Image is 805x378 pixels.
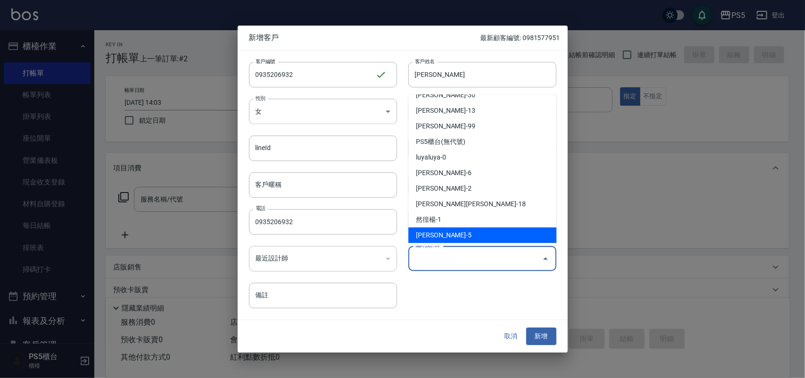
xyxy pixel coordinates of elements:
[408,196,556,212] li: [PERSON_NAME][PERSON_NAME]-18
[408,134,556,150] li: PS5櫃台(無代號)
[256,94,266,101] label: 性別
[408,212,556,227] li: 然徨楊-1
[249,99,397,124] div: 女
[408,118,556,134] li: [PERSON_NAME]-99
[408,103,556,118] li: [PERSON_NAME]-13
[415,58,435,65] label: 客戶姓名
[538,251,553,266] button: Close
[256,58,275,65] label: 客戶編號
[408,150,556,165] li: luyaluya-0
[408,227,556,243] li: [PERSON_NAME]-5
[408,87,556,103] li: [PERSON_NAME]-30
[408,165,556,181] li: [PERSON_NAME]-6
[408,181,556,196] li: [PERSON_NAME]-2
[526,328,556,345] button: 新增
[249,33,481,42] span: 新增客戶
[496,328,526,345] button: 取消
[256,205,266,212] label: 電話
[480,33,560,43] p: 最新顧客編號: 0981577951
